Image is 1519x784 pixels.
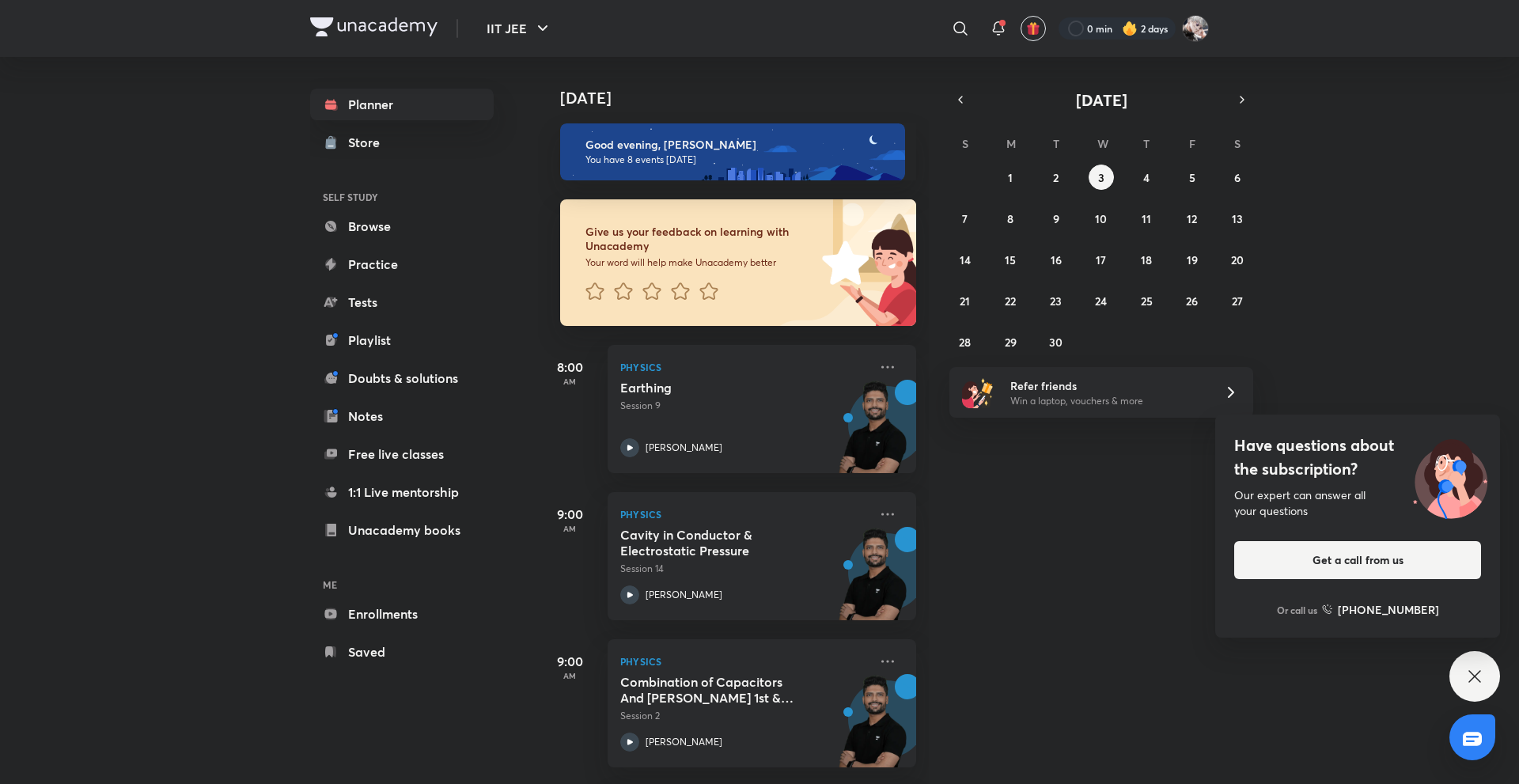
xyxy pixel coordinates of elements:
[1134,206,1159,231] button: September 11, 2025
[538,377,601,386] p: AM
[538,358,601,377] h5: 8:00
[1053,211,1059,226] abbr: September 9, 2025
[1400,434,1500,519] img: ttu_illustration_new.svg
[829,527,916,636] img: unacademy
[620,505,869,524] p: Physics
[1089,206,1114,231] button: September 10, 2025
[310,636,494,668] a: Saved
[646,588,722,602] p: [PERSON_NAME]
[1010,377,1205,394] h6: Refer friends
[585,138,891,152] h6: Good evening, [PERSON_NAME]
[998,247,1023,272] button: September 15, 2025
[1095,294,1107,309] abbr: September 24, 2025
[1005,335,1017,350] abbr: September 29, 2025
[310,476,494,508] a: 1:1 Live mentorship
[310,438,494,470] a: Free live classes
[1232,211,1243,226] abbr: September 13, 2025
[560,123,905,180] img: evening
[1051,252,1062,267] abbr: September 16, 2025
[1044,288,1069,313] button: September 23, 2025
[538,671,601,680] p: AM
[1044,206,1069,231] button: September 9, 2025
[1234,170,1241,185] abbr: September 6, 2025
[1096,252,1106,267] abbr: September 17, 2025
[959,335,971,350] abbr: September 28, 2025
[1089,165,1114,190] button: September 3, 2025
[1005,294,1016,309] abbr: September 22, 2025
[1142,211,1151,226] abbr: September 11, 2025
[953,329,978,354] button: September 28, 2025
[962,377,994,408] img: referral
[310,324,494,356] a: Playlist
[1180,206,1205,231] button: September 12, 2025
[1143,136,1150,151] abbr: Thursday
[310,210,494,242] a: Browse
[1180,288,1205,313] button: September 26, 2025
[1021,16,1046,41] button: avatar
[1180,165,1205,190] button: September 5, 2025
[829,380,916,489] img: unacademy
[620,709,869,723] p: Session 2
[1095,211,1107,226] abbr: September 10, 2025
[1010,394,1205,408] p: Win a laptop, vouchers & more
[585,153,891,166] p: You have 8 events [DATE]
[620,674,817,706] h5: Combination of Capacitors And Kirchhoff's 1st & 2nd Law
[1234,541,1481,579] button: Get a call from us
[646,441,722,455] p: [PERSON_NAME]
[1044,247,1069,272] button: September 16, 2025
[1134,165,1159,190] button: September 4, 2025
[1044,329,1069,354] button: September 30, 2025
[310,17,438,40] a: Company Logo
[1097,136,1108,151] abbr: Wednesday
[1232,294,1243,309] abbr: September 27, 2025
[1143,170,1150,185] abbr: September 4, 2025
[1098,170,1104,185] abbr: September 3, 2025
[1234,136,1241,151] abbr: Saturday
[1189,136,1195,151] abbr: Friday
[1134,288,1159,313] button: September 25, 2025
[620,380,817,396] h5: Earthing
[1187,252,1198,267] abbr: September 19, 2025
[962,136,968,151] abbr: Sunday
[953,288,978,313] button: September 21, 2025
[310,571,494,598] h6: ME
[768,199,916,326] img: feedback_image
[953,206,978,231] button: September 7, 2025
[998,206,1023,231] button: September 8, 2025
[1225,165,1250,190] button: September 6, 2025
[962,211,968,226] abbr: September 7, 2025
[310,286,494,318] a: Tests
[1053,136,1059,151] abbr: Tuesday
[1225,288,1250,313] button: September 27, 2025
[560,89,932,108] h4: [DATE]
[477,13,562,44] button: IIT JEE
[1134,247,1159,272] button: September 18, 2025
[1182,15,1209,42] img: Navin Raj
[538,524,601,533] p: AM
[1050,294,1062,309] abbr: September 23, 2025
[1231,252,1244,267] abbr: September 20, 2025
[1044,165,1069,190] button: September 2, 2025
[1277,603,1317,617] p: Or call us
[310,89,494,120] a: Planner
[1089,247,1114,272] button: September 17, 2025
[1141,294,1153,309] abbr: September 25, 2025
[1225,247,1250,272] button: September 20, 2025
[1225,206,1250,231] button: September 13, 2025
[310,248,494,280] a: Practice
[1006,136,1016,151] abbr: Monday
[1089,288,1114,313] button: September 24, 2025
[1322,601,1439,618] a: [PHONE_NUMBER]
[310,184,494,210] h6: SELF STUDY
[620,399,869,413] p: Session 9
[998,329,1023,354] button: September 29, 2025
[310,598,494,630] a: Enrollments
[953,247,978,272] button: September 14, 2025
[620,652,869,671] p: Physics
[538,505,601,524] h5: 9:00
[1049,335,1063,350] abbr: September 30, 2025
[1122,21,1138,36] img: streak
[998,288,1023,313] button: September 22, 2025
[620,527,817,559] h5: Cavity in Conductor & Electrostatic Pressure
[538,652,601,671] h5: 9:00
